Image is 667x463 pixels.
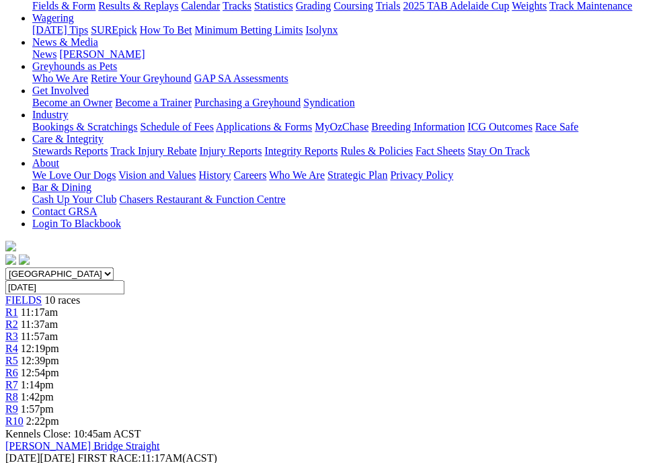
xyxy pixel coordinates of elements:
[140,121,213,132] a: Schedule of Fees
[26,415,59,427] span: 2:22pm
[315,121,368,132] a: MyOzChase
[115,97,192,108] a: Become a Trainer
[32,145,108,157] a: Stewards Reports
[59,48,145,60] a: [PERSON_NAME]
[5,355,18,366] a: R5
[390,169,453,181] a: Privacy Policy
[32,97,662,109] div: Get Involved
[5,294,42,306] a: FIELDS
[91,24,136,36] a: SUREpick
[32,206,97,217] a: Contact GRSA
[32,145,662,157] div: Care & Integrity
[5,280,124,294] input: Select date
[467,121,532,132] a: ICG Outcomes
[21,331,58,342] span: 11:57am
[535,121,578,132] a: Race Safe
[32,121,662,133] div: Industry
[91,73,192,84] a: Retire Your Greyhound
[32,169,116,181] a: We Love Our Dogs
[264,145,338,157] a: Integrity Reports
[32,12,74,24] a: Wagering
[416,145,465,157] a: Fact Sheets
[5,306,18,318] a: R1
[199,145,262,157] a: Injury Reports
[21,343,59,354] span: 12:19pm
[32,133,104,144] a: Care & Integrity
[32,181,91,193] a: Bar & Dining
[77,452,141,463] span: FIRST RACE:
[194,24,303,36] a: Minimum Betting Limits
[303,97,354,108] a: Syndication
[32,73,662,85] div: Greyhounds as Pets
[216,121,312,132] a: Applications & Forms
[21,379,54,390] span: 1:14pm
[5,367,18,378] a: R6
[21,367,59,378] span: 12:54pm
[194,97,301,108] a: Purchasing a Greyhound
[32,73,88,84] a: Who We Are
[327,169,387,181] a: Strategic Plan
[5,319,18,330] a: R2
[340,145,413,157] a: Rules & Policies
[21,403,54,415] span: 1:57pm
[5,241,16,251] img: logo-grsa-white.png
[269,169,325,181] a: Who We Are
[32,36,98,48] a: News & Media
[305,24,338,36] a: Isolynx
[371,121,465,132] a: Breeding Information
[21,391,54,403] span: 1:42pm
[5,427,141,439] span: Kennels Close: 10:45am ACST
[32,48,662,60] div: News & Media
[140,24,192,36] a: How To Bet
[5,343,18,354] a: R4
[5,379,18,390] a: R7
[5,452,75,463] span: [DATE]
[5,254,16,265] img: facebook.svg
[233,169,266,181] a: Careers
[32,194,662,206] div: Bar & Dining
[77,452,217,463] span: 11:17AM(ACST)
[119,194,285,205] a: Chasers Restaurant & Function Centre
[32,157,59,169] a: About
[32,109,68,120] a: Industry
[5,439,159,451] a: [PERSON_NAME] Bridge Straight
[198,169,231,181] a: History
[32,121,137,132] a: Bookings & Scratchings
[32,97,112,108] a: Become an Owner
[5,415,24,427] a: R10
[32,169,662,181] div: About
[32,24,662,36] div: Wagering
[19,254,30,265] img: twitter.svg
[467,145,529,157] a: Stay On Track
[32,60,117,72] a: Greyhounds as Pets
[32,48,56,60] a: News
[5,452,40,463] span: [DATE]
[32,85,89,96] a: Get Involved
[32,218,121,229] a: Login To Blackbook
[32,194,116,205] a: Cash Up Your Club
[21,319,58,330] span: 11:37am
[32,24,88,36] a: [DATE] Tips
[21,355,59,366] span: 12:39pm
[194,73,288,84] a: GAP SA Assessments
[44,294,80,306] span: 10 races
[5,331,18,342] a: R3
[110,145,196,157] a: Track Injury Rebate
[21,306,58,318] span: 11:17am
[118,169,196,181] a: Vision and Values
[5,403,18,415] a: R9
[5,391,18,403] a: R8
